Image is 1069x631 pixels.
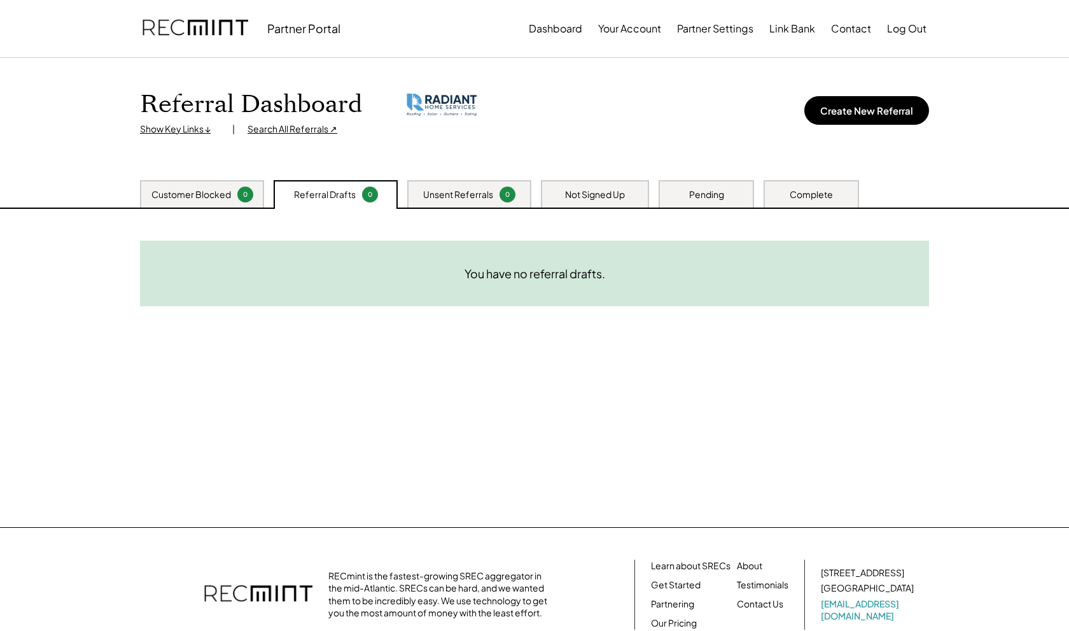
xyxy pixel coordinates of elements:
[737,598,783,611] a: Contact Us
[804,96,929,125] button: Create New Referral
[407,94,477,117] img: Asset%207%404x-8.png
[232,123,235,136] div: |
[651,579,701,592] a: Get Started
[598,16,661,41] button: Your Account
[364,190,376,199] div: 0
[821,582,914,595] div: [GEOGRAPHIC_DATA]
[465,266,605,281] div: You have no referral drafts.
[769,16,815,41] button: Link Bank
[151,188,231,201] div: Customer Blocked
[140,123,220,136] div: Show Key Links ↓
[529,16,582,41] button: Dashboard
[565,188,625,201] div: Not Signed Up
[204,572,312,617] img: recmint-logotype%403x.png
[737,579,788,592] a: Testimonials
[501,190,514,199] div: 0
[821,567,904,579] div: [STREET_ADDRESS]
[239,190,251,199] div: 0
[677,16,753,41] button: Partner Settings
[267,21,340,36] div: Partner Portal
[143,7,248,50] img: recmint-logotype%403x.png
[887,16,926,41] button: Log Out
[140,90,362,120] h1: Referral Dashboard
[737,560,762,572] a: About
[831,16,871,41] button: Contact
[790,188,833,201] div: Complete
[328,570,554,620] div: RECmint is the fastest-growing SREC aggregator in the mid-Atlantic. SRECs can be hard, and we wan...
[294,188,356,201] div: Referral Drafts
[248,123,337,136] div: Search All Referrals ↗
[821,598,916,623] a: [EMAIL_ADDRESS][DOMAIN_NAME]
[651,560,730,572] a: Learn about SRECs
[689,188,724,201] div: Pending
[651,617,697,630] a: Our Pricing
[651,598,694,611] a: Partnering
[423,188,493,201] div: Unsent Referrals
